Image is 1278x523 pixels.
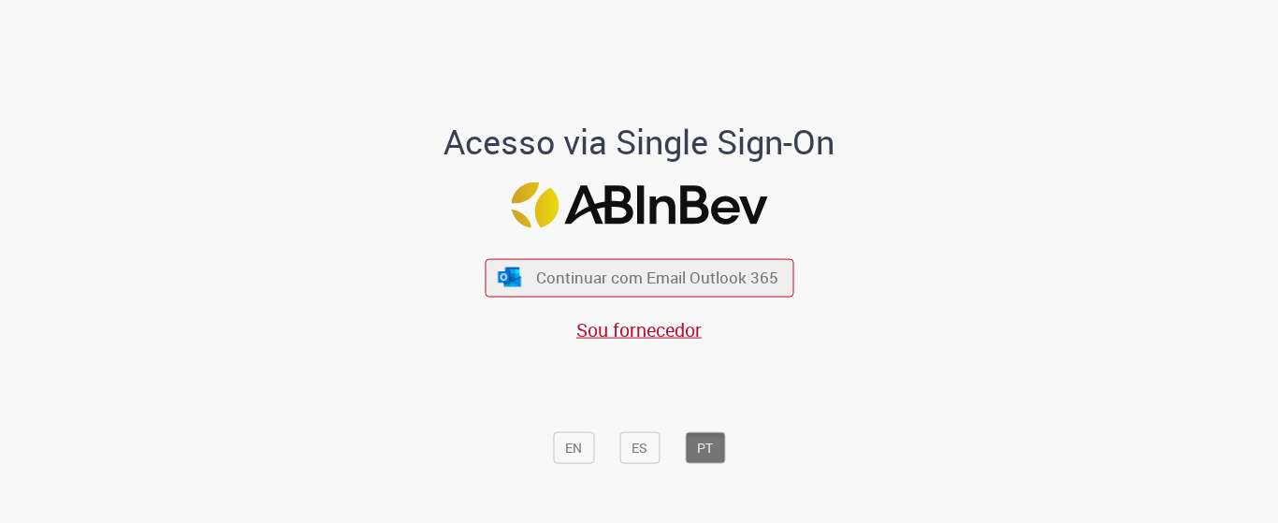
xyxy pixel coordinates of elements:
img: Logo ABInBev [511,182,767,228]
a: Sou fornecedor [576,316,702,341]
button: ES [619,431,660,463]
h1: Acesso via Single Sign-On [380,123,899,160]
img: ícone Azure/Microsoft 360 [497,268,523,287]
span: Continuar com Email Outlook 365 [536,267,778,288]
button: ícone Azure/Microsoft 360 Continuar com Email Outlook 365 [485,258,793,297]
button: PT [685,431,725,463]
button: EN [553,431,594,463]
